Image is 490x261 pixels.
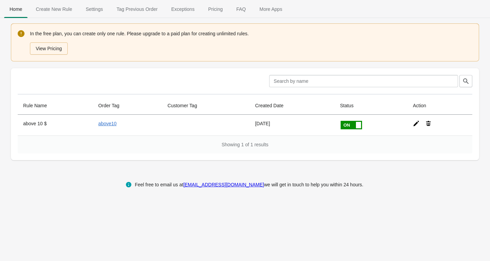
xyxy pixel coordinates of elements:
td: [DATE] [250,115,335,135]
button: Settings [79,0,110,18]
th: Status [334,97,407,115]
span: Settings [80,3,109,15]
div: In the free plan, you can create only one rule. Please upgrade to a paid plan for creating unlimi... [30,30,472,55]
div: Feel free to email us at we will get in touch to help you within 24 hours. [135,181,363,189]
th: Customer Tag [162,97,249,115]
span: Pricing [203,3,228,15]
span: Tag Previous Order [111,3,163,15]
span: FAQ [231,3,251,15]
button: View Pricing [30,42,68,55]
th: Action [407,97,472,115]
span: Home [4,3,28,15]
button: Home [3,0,29,18]
span: More Apps [254,3,288,15]
th: Created Date [250,97,335,115]
span: Exceptions [166,3,200,15]
div: Showing 1 of 1 results [18,135,472,153]
th: Order Tag [93,97,162,115]
span: Create New Rule [30,3,78,15]
a: [EMAIL_ADDRESS][DOMAIN_NAME] [183,182,264,187]
button: Create_New_Rule [29,0,79,18]
th: above 10 $ [18,115,93,135]
input: Search by name [269,75,458,87]
th: Rule Name [18,97,93,115]
a: above10 [98,121,117,126]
